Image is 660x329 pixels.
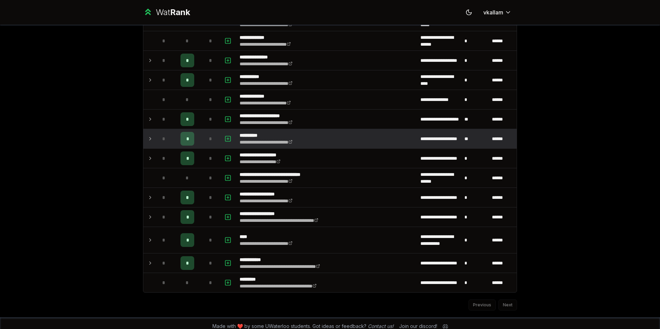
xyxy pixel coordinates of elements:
a: WatRank [143,7,190,18]
button: vkallam [478,6,517,19]
span: Rank [170,7,190,17]
a: Contact us! [368,323,394,329]
div: Wat [156,7,190,18]
span: vkallam [483,8,503,16]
